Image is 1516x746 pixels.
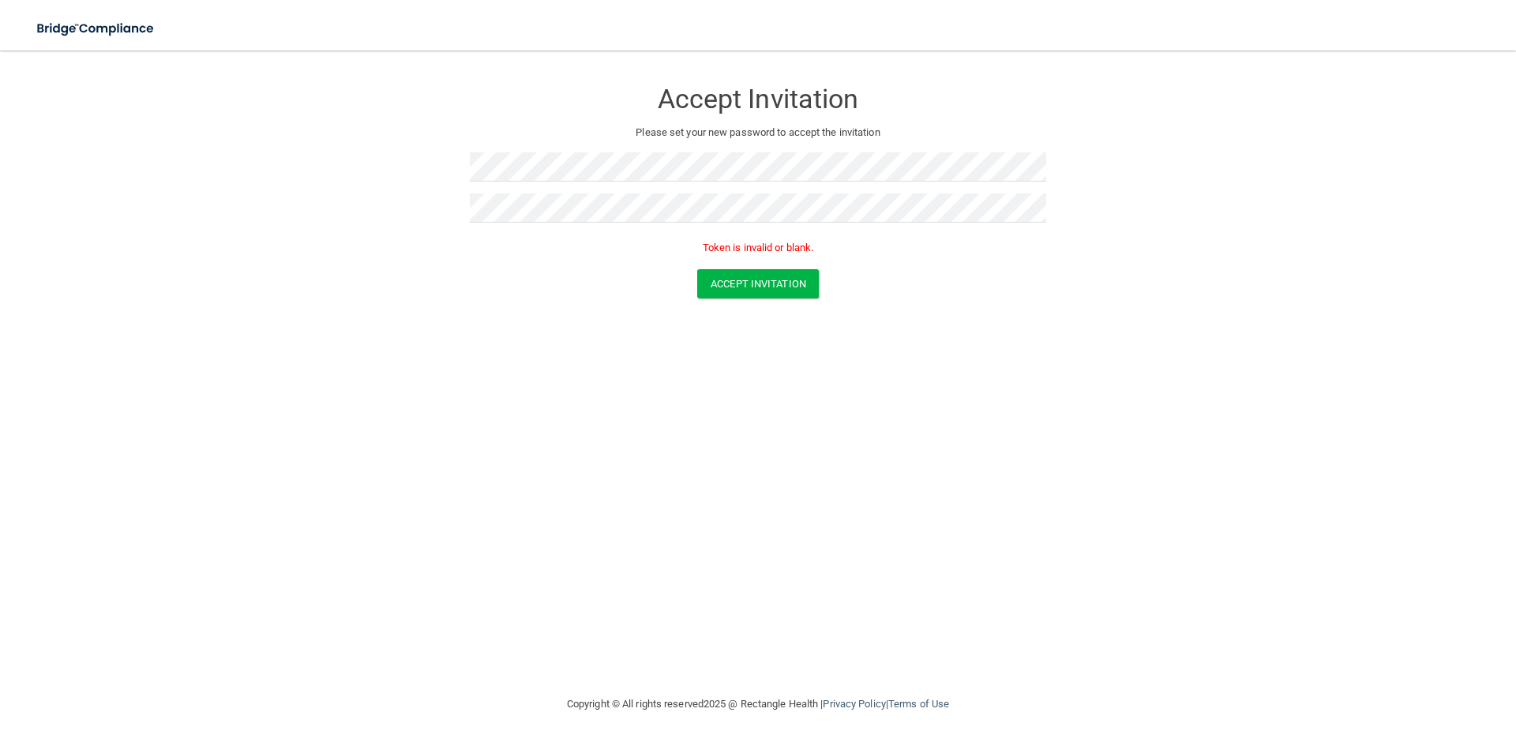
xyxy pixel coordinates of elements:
[470,238,1046,257] p: Token is invalid or blank.
[697,269,819,298] button: Accept Invitation
[823,698,885,710] a: Privacy Policy
[482,123,1034,142] p: Please set your new password to accept the invitation
[470,679,1046,729] div: Copyright © All rights reserved 2025 @ Rectangle Health | |
[888,698,949,710] a: Terms of Use
[24,13,169,45] img: bridge_compliance_login_screen.278c3ca4.svg
[470,84,1046,114] h3: Accept Invitation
